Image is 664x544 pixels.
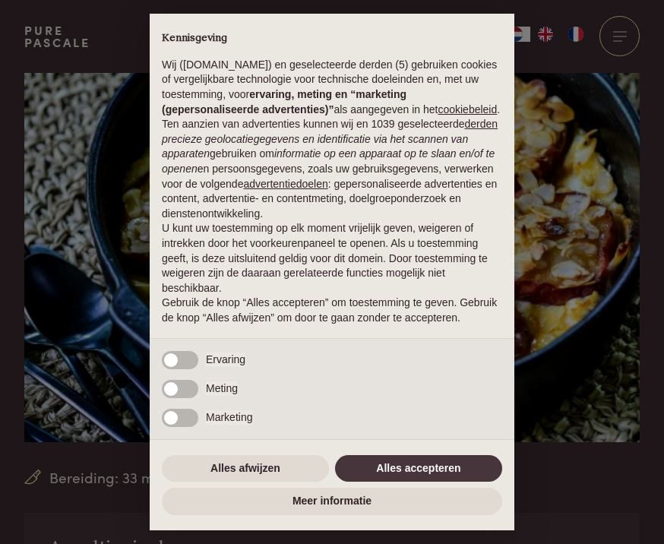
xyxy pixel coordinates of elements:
button: Alles accepteren [335,455,502,482]
span: Ervaring [206,353,245,368]
h2: Kennisgeving [162,32,502,46]
em: informatie op een apparaat op te slaan en/of te openen [162,147,495,175]
span: Meting [206,381,238,397]
button: Alles afwijzen [162,455,329,482]
p: Gebruik de knop “Alles accepteren” om toestemming te geven. Gebruik de knop “Alles afwijzen” om d... [162,296,502,325]
a: cookiebeleid [438,103,497,115]
p: Wij ([DOMAIN_NAME]) en geselecteerde derden (5) gebruiken cookies of vergelijkbare technologie vo... [162,58,502,117]
span: Marketing [206,410,252,425]
button: advertentiedoelen [243,177,327,192]
strong: ervaring, meting en “marketing (gepersonaliseerde advertenties)” [162,88,406,115]
em: precieze geolocatiegegevens en identificatie via het scannen van apparaten [162,133,468,160]
button: Meer informatie [162,488,502,515]
button: derden [465,117,498,132]
p: Ten aanzien van advertenties kunnen wij en 1039 geselecteerde gebruiken om en persoonsgegevens, z... [162,117,502,221]
p: U kunt uw toestemming op elk moment vrijelijk geven, weigeren of intrekken door het voorkeurenpan... [162,221,502,296]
